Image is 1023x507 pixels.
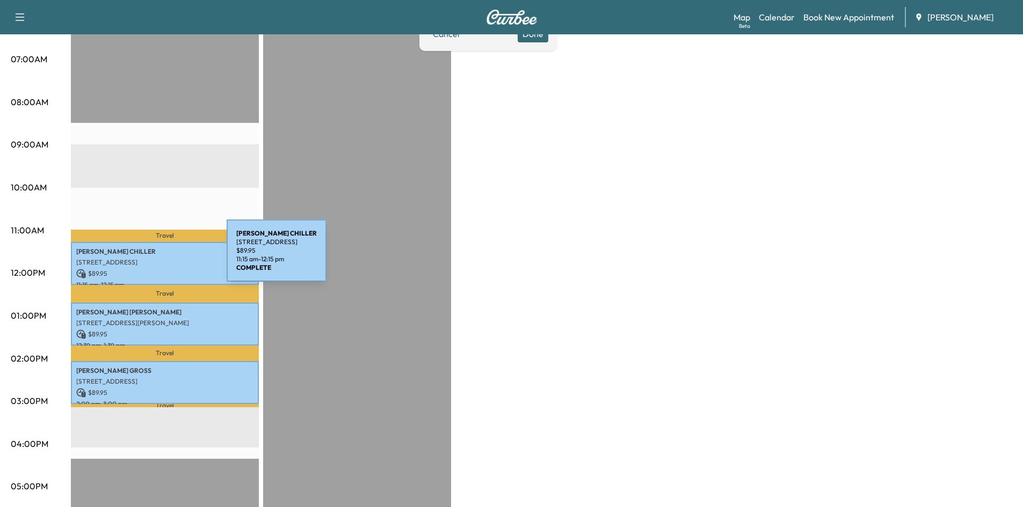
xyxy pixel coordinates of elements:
[76,308,253,317] p: [PERSON_NAME] [PERSON_NAME]
[236,246,317,255] p: $ 89.95
[803,11,894,24] a: Book New Appointment
[927,11,993,24] span: [PERSON_NAME]
[76,258,253,267] p: [STREET_ADDRESS]
[11,394,48,407] p: 03:00PM
[71,346,259,361] p: Travel
[71,404,259,407] p: Travel
[76,388,253,398] p: $ 89.95
[71,285,259,302] p: Travel
[11,309,46,322] p: 01:00PM
[11,352,48,365] p: 02:00PM
[11,224,44,237] p: 11:00AM
[236,255,317,263] p: 11:15 am - 12:15 pm
[76,281,253,289] p: 11:15 am - 12:15 pm
[11,266,45,279] p: 12:00PM
[76,400,253,408] p: 2:00 pm - 3:00 pm
[11,138,48,151] p: 09:00AM
[76,329,253,339] p: $ 89.95
[76,269,253,278] p: $ 89.95
[486,10,538,25] img: Curbee Logo
[236,238,317,246] p: [STREET_ADDRESS]
[236,229,317,237] b: [PERSON_NAME] CHILLER
[11,181,47,194] p: 10:00AM
[236,263,271,271] b: COMPLETE
[76,319,253,327] p: [STREET_ADDRESS][PERSON_NAME]
[76,341,253,350] p: 12:39 pm - 1:39 pm
[11,53,47,65] p: 07:00AM
[734,11,750,24] a: MapBeta
[759,11,795,24] a: Calendar
[71,230,259,242] p: Travel
[739,22,750,30] div: Beta
[76,377,253,386] p: [STREET_ADDRESS]
[76,366,253,375] p: [PERSON_NAME] GROSS
[11,437,48,450] p: 04:00PM
[76,247,253,256] p: [PERSON_NAME] CHILLER
[11,95,48,108] p: 08:00AM
[11,480,48,493] p: 05:00PM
